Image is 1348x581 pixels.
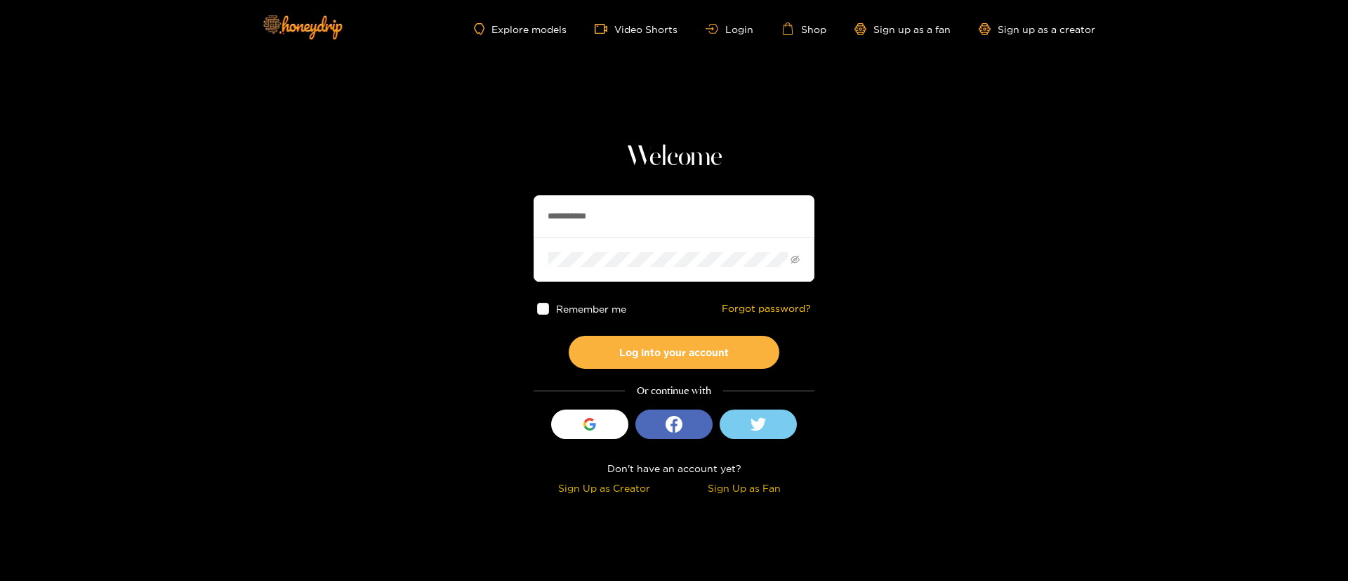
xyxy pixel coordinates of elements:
span: Remember me [556,303,626,314]
span: eye-invisible [791,255,800,264]
a: Sign up as a creator [979,23,1095,35]
div: Sign Up as Creator [537,480,670,496]
a: Login [706,24,753,34]
a: Explore models [474,23,567,35]
button: Log into your account [569,336,779,369]
div: Don't have an account yet? [534,460,814,476]
div: Or continue with [534,383,814,399]
div: Sign Up as Fan [678,480,811,496]
a: Video Shorts [595,22,678,35]
h1: Welcome [534,141,814,174]
a: Sign up as a fan [854,23,951,35]
a: Shop [781,22,826,35]
a: Forgot password? [722,303,811,315]
span: video-camera [595,22,614,35]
